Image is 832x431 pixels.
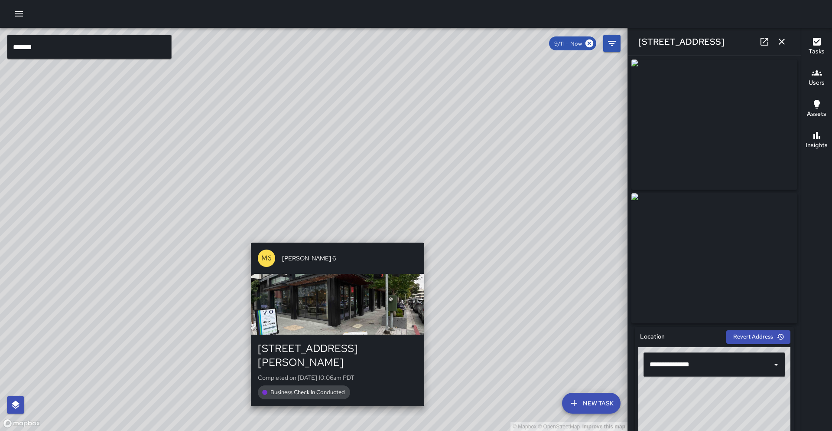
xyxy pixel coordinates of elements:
[638,35,725,49] h6: [STREET_ADDRESS]
[809,47,825,56] h6: Tasks
[801,31,832,63] button: Tasks
[562,393,621,414] button: New Task
[631,193,797,323] img: request_images%2Fcaf88950-8f40-11f0-8fe5-21357c5a50a5
[631,59,797,190] img: request_images%2Fc9c8e2f0-8f40-11f0-8fe5-21357c5a50a5
[801,63,832,94] button: Users
[265,388,350,396] span: Business Check In Conducted
[258,342,417,369] div: [STREET_ADDRESS][PERSON_NAME]
[726,330,790,344] button: Revert Address
[809,78,825,88] h6: Users
[549,36,596,50] div: 9/11 — Now
[549,40,587,47] span: 9/11 — Now
[258,373,417,382] p: Completed on [DATE] 10:06am PDT
[603,35,621,52] button: Filters
[807,109,826,119] h6: Assets
[770,359,782,371] button: Open
[806,141,828,150] h6: Insights
[261,253,272,263] p: M6
[282,254,417,263] span: [PERSON_NAME] 6
[251,243,424,406] button: M6[PERSON_NAME] 6[STREET_ADDRESS][PERSON_NAME]Completed on [DATE] 10:06am PDTBusiness Check In Co...
[801,125,832,156] button: Insights
[801,94,832,125] button: Assets
[640,332,665,342] h6: Location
